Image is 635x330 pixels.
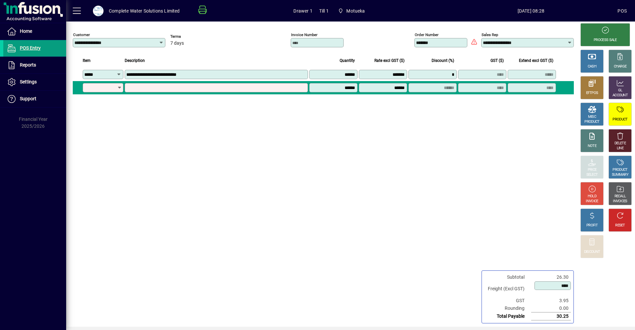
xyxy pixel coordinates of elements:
a: Settings [3,74,66,90]
span: Home [20,28,32,34]
td: 30.25 [531,312,571,320]
td: Subtotal [485,273,531,281]
a: Support [3,91,66,107]
div: GL [618,88,622,93]
div: INVOICES [613,199,627,204]
div: DELETE [614,141,626,146]
div: DISCOUNT [584,250,600,255]
div: CASH [588,64,596,69]
div: Complete Water Solutions Limited [109,6,180,16]
mat-label: Invoice number [291,32,317,37]
div: MISC [588,115,596,119]
div: PROCESS SALE [594,38,617,43]
div: PRODUCT [613,167,627,172]
span: 7 days [170,41,184,46]
td: GST [485,297,531,305]
div: ACCOUNT [613,93,628,98]
td: Freight (Excl GST) [485,281,531,297]
span: [DATE] 08:28 [444,6,617,16]
td: 3.95 [531,297,571,305]
span: Till 1 [319,6,329,16]
div: POS [617,6,627,16]
div: PRODUCT [584,119,599,124]
div: LINE [617,146,623,151]
mat-label: Customer [73,32,90,37]
div: PRODUCT [613,117,627,122]
span: Item [83,57,91,64]
div: CHARGE [614,64,627,69]
span: POS Entry [20,45,41,51]
span: Terms [170,34,210,39]
td: Total Payable [485,312,531,320]
span: Description [125,57,145,64]
td: 26.30 [531,273,571,281]
span: Discount (%) [432,57,454,64]
span: Drawer 1 [293,6,312,16]
mat-label: Order number [415,32,439,37]
td: Rounding [485,305,531,312]
span: Quantity [340,57,355,64]
span: Settings [20,79,37,84]
button: Profile [88,5,109,17]
div: HOLD [588,194,596,199]
td: 0.00 [531,305,571,312]
span: Motueka [346,6,365,16]
div: INVOICE [586,199,598,204]
span: GST ($) [490,57,504,64]
div: PRICE [588,167,597,172]
div: RESET [615,223,625,228]
a: Home [3,23,66,40]
div: SUMMARY [612,172,628,177]
div: SELECT [586,172,598,177]
span: Support [20,96,36,101]
span: Motueka [335,5,368,17]
span: Reports [20,62,36,68]
span: Rate excl GST ($) [374,57,404,64]
a: Reports [3,57,66,73]
div: PROFIT [586,223,598,228]
div: NOTE [588,144,596,149]
div: EFTPOS [586,91,598,96]
mat-label: Sales rep [482,32,498,37]
span: Extend excl GST ($) [519,57,553,64]
div: RECALL [614,194,626,199]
